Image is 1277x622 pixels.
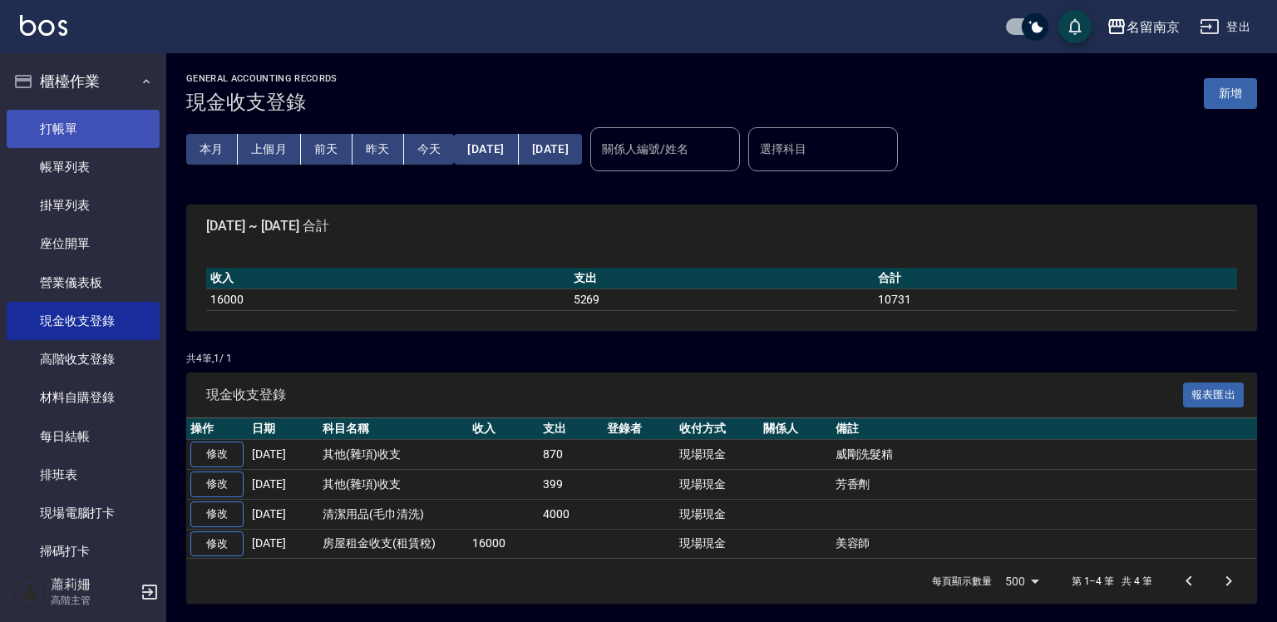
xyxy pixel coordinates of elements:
a: 高階收支登錄 [7,340,160,378]
td: 10731 [874,289,1237,310]
button: 本月 [186,134,238,165]
span: 現金收支登錄 [206,387,1183,403]
button: [DATE] [519,134,582,165]
button: 名留南京 [1100,10,1186,44]
td: 其他(雜項)收支 [318,470,468,500]
a: 修改 [190,531,244,557]
div: 名留南京 [1127,17,1180,37]
a: 修改 [190,471,244,497]
a: 座位開單 [7,225,160,263]
h3: 現金收支登錄 [186,91,338,114]
button: 上個月 [238,134,301,165]
a: 排班表 [7,456,160,494]
h2: GENERAL ACCOUNTING RECORDS [186,73,338,84]
span: [DATE] ~ [DATE] 合計 [206,218,1237,234]
td: 399 [539,470,603,500]
p: 第 1–4 筆 共 4 筆 [1072,574,1152,589]
h5: 蕭莉姍 [51,576,136,593]
img: Logo [20,15,67,36]
th: 收入 [468,418,539,440]
a: 每日結帳 [7,417,160,456]
button: 登出 [1193,12,1257,42]
button: 報表匯出 [1183,383,1245,408]
td: 其他(雜項)收支 [318,440,468,470]
td: 清潔用品(毛巾清洗) [318,499,468,529]
td: [DATE] [248,470,318,500]
button: 櫃檯作業 [7,60,160,103]
a: 修改 [190,442,244,467]
td: 現場現金 [675,499,759,529]
td: 威剛洗髮精 [831,440,1267,470]
td: 870 [539,440,603,470]
a: 新增 [1204,85,1257,101]
td: [DATE] [248,440,318,470]
p: 高階主管 [51,593,136,608]
th: 科目名稱 [318,418,468,440]
th: 合計 [874,268,1237,289]
td: 美容師 [831,529,1267,559]
div: 500 [998,559,1045,604]
a: 報表匯出 [1183,386,1245,402]
button: 今天 [404,134,455,165]
a: 掛單列表 [7,186,160,225]
td: 現場現金 [675,529,759,559]
td: [DATE] [248,499,318,529]
a: 掃碼打卡 [7,532,160,570]
button: save [1058,10,1092,43]
td: 5269 [569,289,875,310]
th: 支出 [539,418,603,440]
th: 關係人 [759,418,831,440]
a: 材料自購登錄 [7,378,160,417]
th: 操作 [186,418,248,440]
th: 支出 [569,268,875,289]
p: 每頁顯示數量 [932,574,992,589]
th: 日期 [248,418,318,440]
th: 備註 [831,418,1267,440]
td: [DATE] [248,529,318,559]
td: 房屋租金收支(租賃稅) [318,529,468,559]
a: 修改 [190,501,244,527]
a: 現金收支登錄 [7,302,160,340]
a: 現場電腦打卡 [7,494,160,532]
a: 打帳單 [7,110,160,148]
td: 芳香劑 [831,470,1267,500]
td: 現場現金 [675,440,759,470]
td: 16000 [468,529,539,559]
th: 收入 [206,268,569,289]
button: 新增 [1204,78,1257,109]
img: Person [13,575,47,609]
button: 昨天 [353,134,404,165]
button: 前天 [301,134,353,165]
th: 登錄者 [603,418,675,440]
td: 現場現金 [675,470,759,500]
td: 16000 [206,289,569,310]
a: 營業儀表板 [7,264,160,302]
p: 共 4 筆, 1 / 1 [186,351,1257,366]
button: [DATE] [454,134,518,165]
td: 4000 [539,499,603,529]
a: 帳單列表 [7,148,160,186]
th: 收付方式 [675,418,759,440]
